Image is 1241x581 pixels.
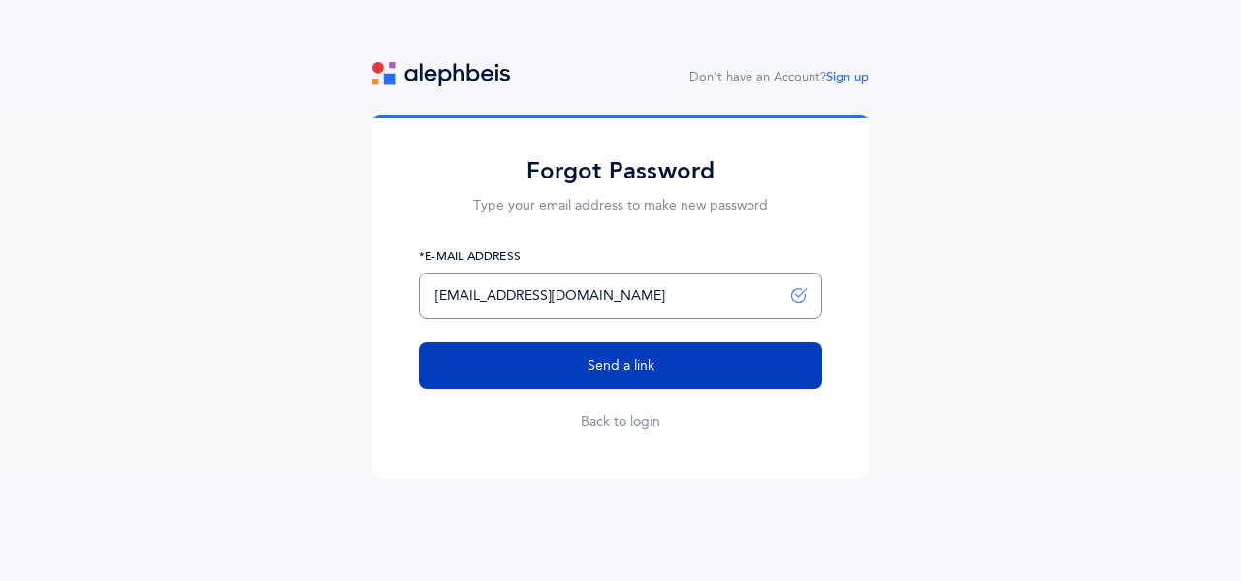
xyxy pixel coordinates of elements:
[419,196,822,216] p: Type your email address to make new password
[372,62,510,86] img: logo.svg
[581,412,660,432] a: Back to login
[419,342,822,389] button: Send a link
[826,70,869,83] a: Sign up
[588,356,654,376] span: Send a link
[419,247,822,265] label: *E-Mail Address
[689,68,869,87] div: Don't have an Account?
[419,156,822,186] h2: Forgot Password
